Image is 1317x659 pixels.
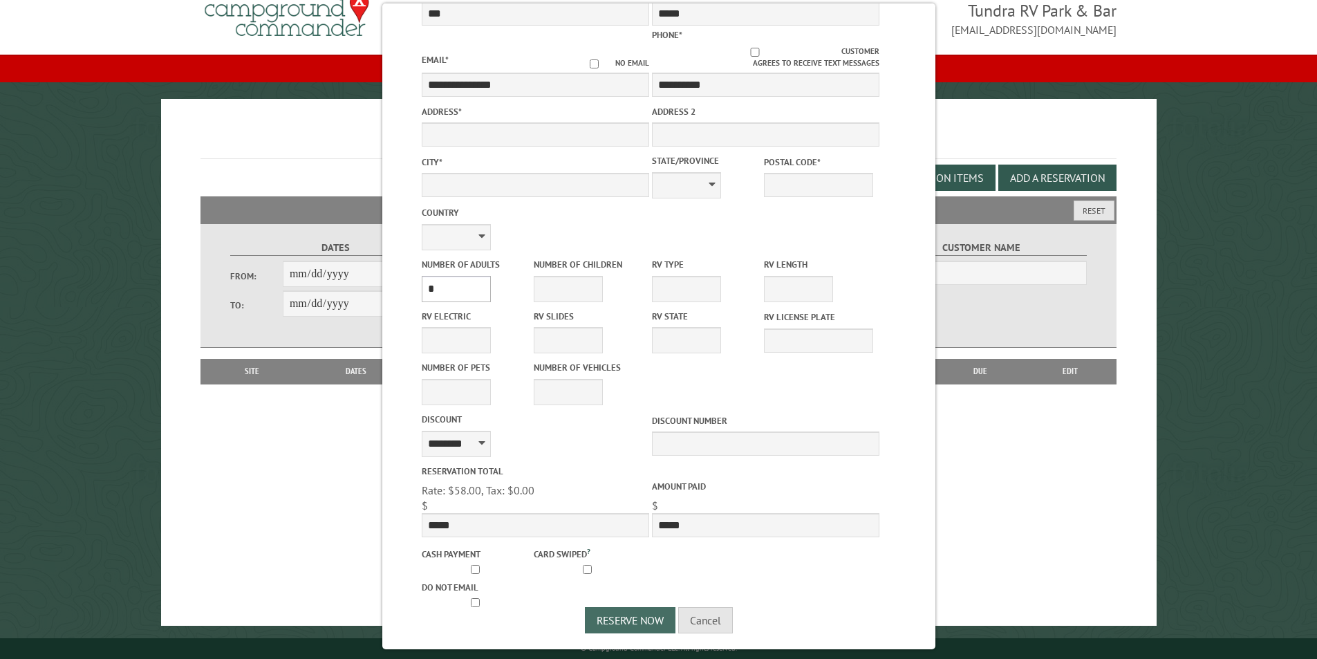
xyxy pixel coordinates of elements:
button: Edit Add-on Items [877,165,996,191]
label: Reservation Total [422,465,649,478]
label: Phone [652,29,682,41]
label: To: [230,299,283,312]
input: Customer agrees to receive text messages [668,48,841,57]
label: Postal Code [764,156,873,169]
th: Site [207,359,297,384]
button: Add a Reservation [998,165,1117,191]
label: Customer Name [876,240,1087,256]
h1: Reservations [200,121,1117,159]
span: Rate: $58.00, Tax: $0.00 [422,483,534,497]
button: Cancel [678,607,733,633]
label: Address 2 [652,105,879,118]
label: Do not email [422,581,531,594]
th: Edit [1024,359,1117,384]
label: RV Length [764,258,873,271]
label: Discount [422,413,649,426]
small: © Campground Commander LLC. All rights reserved. [581,644,737,653]
label: RV Slides [534,310,643,323]
label: Customer agrees to receive text messages [652,46,879,69]
button: Reserve Now [585,607,675,633]
th: Due [937,359,1024,384]
h2: Filters [200,196,1117,223]
label: Number of Pets [422,361,531,374]
span: $ [422,499,428,512]
label: Number of Children [534,258,643,271]
th: Dates [297,359,415,384]
label: RV State [652,310,761,323]
label: Email [422,54,449,66]
label: Cash payment [422,548,531,561]
span: $ [652,499,658,512]
label: City [422,156,649,169]
label: No email [573,57,649,69]
label: State/Province [652,154,761,167]
label: Amount paid [652,480,879,493]
label: Dates [230,240,441,256]
label: From: [230,270,283,283]
label: RV Electric [422,310,531,323]
label: Address [422,105,649,118]
label: Country [422,206,649,219]
label: Number of Vehicles [534,361,643,374]
input: No email [573,59,615,68]
label: Card swiped [534,546,643,561]
label: Discount Number [652,414,879,427]
label: Number of Adults [422,258,531,271]
label: RV License Plate [764,310,873,324]
a: ? [587,546,590,556]
button: Reset [1074,201,1114,221]
label: RV Type [652,258,761,271]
